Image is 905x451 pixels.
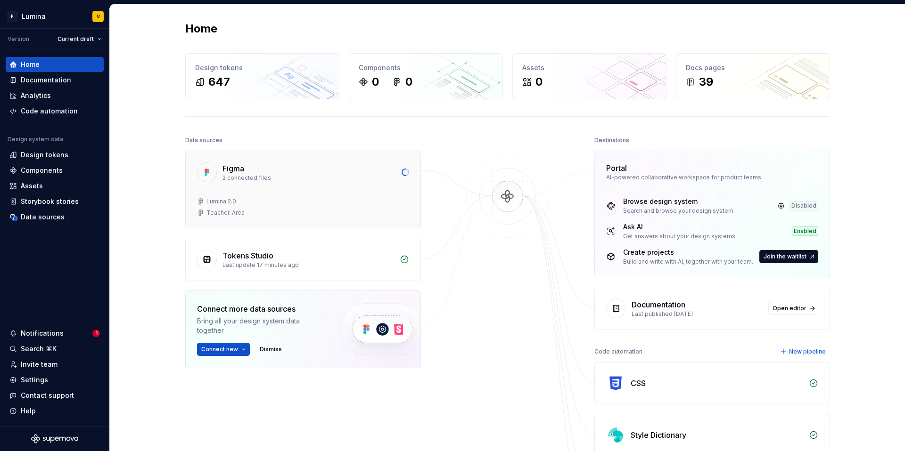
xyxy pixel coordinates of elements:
div: Lumina [22,12,46,21]
div: Browse design system [623,197,735,206]
div: Build and write with AI, together with your team. [623,258,753,266]
div: Style Dictionary [631,429,686,441]
div: Design tokens [21,150,68,160]
a: Design tokens647 [185,53,339,99]
div: AI-powered collaborative workspace for product teams. [606,174,818,181]
button: Search ⌘K [6,341,104,356]
svg: Supernova Logo [31,434,78,443]
div: 0 [405,74,412,89]
div: Settings [21,375,48,385]
a: Home [6,57,104,72]
div: Assets [522,63,657,72]
a: Assets [6,178,104,193]
div: 2 connected files [222,174,396,182]
div: Components [21,166,63,175]
a: Tokens StudioLast update 17 minutes ago [185,238,421,281]
div: 39 [699,74,713,89]
div: Teacher_Area [206,209,245,217]
button: Current draft [53,32,106,46]
div: Design system data [8,136,63,143]
a: Components [6,163,104,178]
div: Destinations [594,134,629,147]
div: Ask AI [623,222,737,232]
h2: Home [185,21,217,36]
span: Dismiss [260,346,282,353]
span: Current draft [58,35,94,43]
div: Last published [DATE] [632,310,763,318]
a: Storybook stories [6,194,104,209]
div: Home [21,60,40,69]
div: Contact support [21,391,74,400]
span: Open editor [773,305,806,312]
span: 1 [92,330,100,337]
button: Dismiss [255,343,286,356]
button: Notifications1 [6,326,104,341]
a: Code automation [6,104,104,119]
div: Figma [222,163,244,174]
div: Last update 17 minutes ago [222,261,394,269]
div: Connect more data sources [197,303,324,314]
div: Assets [21,181,43,191]
div: Search and browse your design system. [623,207,735,215]
div: Design tokens [195,63,329,72]
div: Data sources [185,134,222,147]
span: Join the waitlist [764,253,806,260]
a: Settings [6,372,104,387]
div: Version [8,35,29,43]
div: Create projects [623,248,753,257]
div: Code automation [21,106,78,116]
a: Assets0 [512,53,666,99]
div: Help [21,406,36,416]
a: Open editor [768,302,818,315]
a: Docs pages39 [676,53,830,99]
div: Lumina 2.0 [206,198,236,205]
div: Docs pages [686,63,820,72]
div: Storybook stories [21,197,79,206]
div: 0 [535,74,543,89]
div: Notifications [21,329,64,338]
div: Enabled [792,226,818,236]
button: Join the waitlist [759,250,818,263]
div: Code automation [594,345,642,358]
button: Contact support [6,388,104,403]
div: Portal [606,162,627,174]
div: V [97,13,100,20]
div: Bring all your design system data together. [197,316,324,335]
div: Get answers about your design systems. [623,233,737,240]
button: New pipeline [777,345,830,358]
a: Analytics [6,88,104,103]
div: Invite team [21,360,58,369]
div: Search ⌘K [21,344,57,354]
div: P [7,11,18,22]
a: Design tokens [6,147,104,162]
div: Tokens Studio [222,250,273,261]
div: CSS [631,378,646,389]
span: Connect new [201,346,238,353]
button: Connect new [197,343,250,356]
a: Figma2 connected filesLumina 2.0Teacher_Area [185,151,421,228]
a: Invite team [6,357,104,372]
a: Documentation [6,72,104,88]
button: Help [6,403,104,419]
div: Components [359,63,493,72]
span: New pipeline [789,348,826,355]
div: Documentation [632,299,685,310]
div: Data sources [21,212,65,222]
div: 0 [372,74,379,89]
div: Disabled [790,201,818,210]
div: Analytics [21,91,51,100]
a: Data sources [6,209,104,225]
div: 647 [208,74,230,89]
a: Components00 [349,53,503,99]
div: Documentation [21,75,71,85]
button: PLuminaV [2,6,107,26]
